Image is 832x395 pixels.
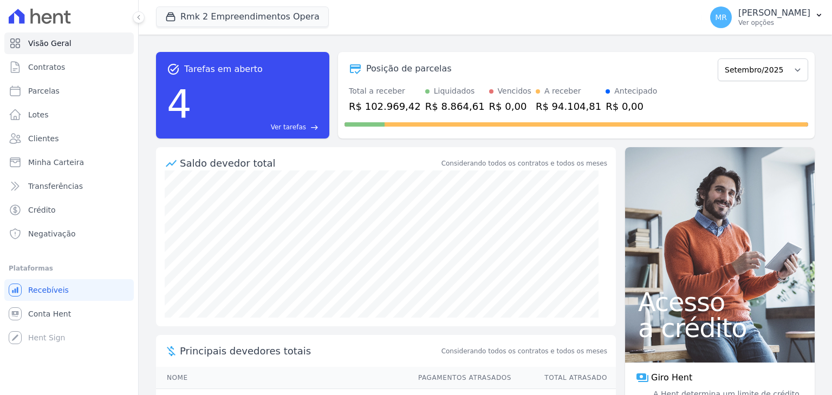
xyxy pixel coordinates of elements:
[28,38,71,49] span: Visão Geral
[738,8,810,18] p: [PERSON_NAME]
[408,367,512,389] th: Pagamentos Atrasados
[28,133,58,144] span: Clientes
[651,371,692,384] span: Giro Hent
[310,123,318,131] span: east
[701,2,832,32] button: MR [PERSON_NAME] Ver opções
[28,109,49,120] span: Lotes
[156,367,408,389] th: Nome
[4,128,134,149] a: Clientes
[606,99,657,114] div: R$ 0,00
[28,205,56,215] span: Crédito
[4,32,134,54] a: Visão Geral
[28,285,69,295] span: Recebíveis
[441,159,607,168] div: Considerando todos os contratos e todos os meses
[28,85,60,96] span: Parcelas
[271,122,306,132] span: Ver tarefas
[167,63,180,76] span: task_alt
[180,344,439,358] span: Principais devedores totais
[434,85,475,97] div: Liquidados
[441,346,607,356] span: Considerando todos os contratos e todos os meses
[4,104,134,126] a: Lotes
[28,181,83,192] span: Transferências
[4,80,134,102] a: Parcelas
[4,175,134,197] a: Transferências
[536,99,601,114] div: R$ 94.104,81
[366,62,452,75] div: Posição de parcelas
[4,199,134,221] a: Crédito
[196,122,318,132] a: Ver tarefas east
[184,63,263,76] span: Tarefas em aberto
[638,315,802,341] span: a crédito
[156,6,329,27] button: Rmk 2 Empreendimentos Opera
[349,99,421,114] div: R$ 102.969,42
[4,56,134,78] a: Contratos
[614,85,657,97] div: Antecipado
[180,156,439,170] div: Saldo devedor total
[4,303,134,325] a: Conta Hent
[349,85,421,97] div: Total a receber
[425,99,485,114] div: R$ 8.864,61
[512,367,616,389] th: Total Atrasado
[4,152,134,173] a: Minha Carteira
[544,85,581,97] div: A receber
[498,85,531,97] div: Vencidos
[738,18,810,27] p: Ver opções
[167,76,192,132] div: 4
[638,289,802,315] span: Acesso
[489,99,531,114] div: R$ 0,00
[4,279,134,301] a: Recebíveis
[715,14,727,21] span: MR
[28,62,65,73] span: Contratos
[28,157,84,168] span: Minha Carteira
[9,262,129,275] div: Plataformas
[28,228,76,239] span: Negativação
[28,308,71,319] span: Conta Hent
[4,223,134,245] a: Negativação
